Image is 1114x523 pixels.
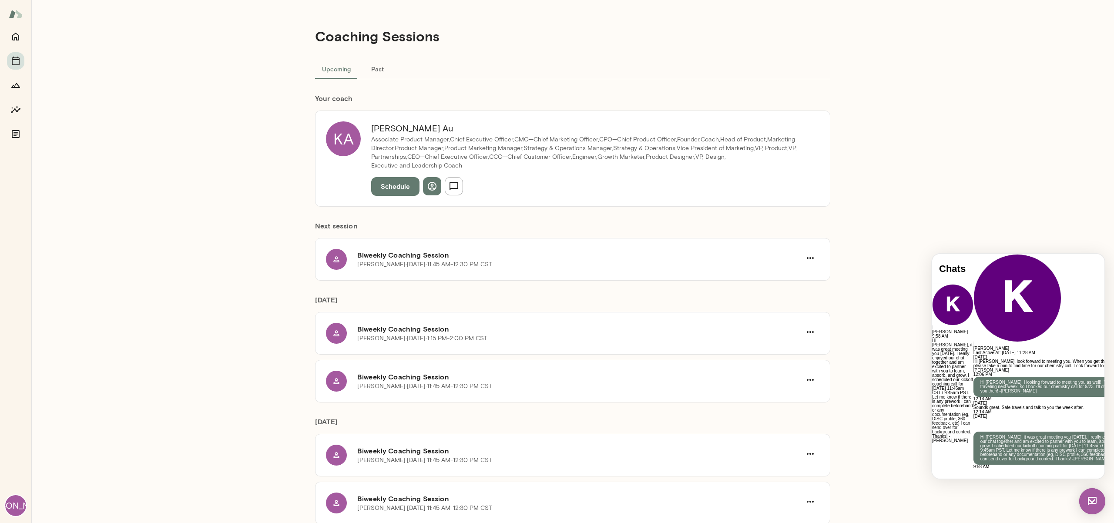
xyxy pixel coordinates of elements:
button: Growth Plan [7,77,24,94]
div: [PERSON_NAME] [5,495,26,516]
h6: Biweekly Coaching Session [357,446,801,456]
span: 12:14 AM [41,142,60,147]
p: Hi [PERSON_NAME], I looking forward to meeting you as well! I'll be traveling next week, so I boo... [48,126,192,139]
h6: [DATE] [315,416,830,434]
p: Executive and Leadership Coach [371,161,809,170]
div: basic tabs example [315,58,830,79]
h6: [DATE] [315,295,830,312]
button: Upcoming [315,58,358,79]
div: KA [326,121,361,156]
p: Sounds great. Safe travels and talk to you the week after. [41,151,199,156]
span: 12:14 AM [41,155,60,160]
span: Last Active At: [DATE] 11:28 AM [41,96,103,101]
button: Home [7,28,24,45]
button: Send message [445,177,463,195]
p: [PERSON_NAME] · [DATE] · 11:45 AM-12:30 PM CST [357,260,492,269]
span: [DATE] [41,160,55,164]
p: [PERSON_NAME] · [DATE] · 11:45 AM-12:30 PM CST [357,504,492,513]
button: Past [358,58,397,79]
button: Insights [7,101,24,118]
h6: Biweekly Coaching Session [357,250,801,260]
h6: [PERSON_NAME] Au [371,121,809,135]
button: View profile [423,177,441,195]
p: [PERSON_NAME] · [DATE] · 1:15 PM-2:00 PM CST [357,334,487,343]
button: Documents [7,125,24,143]
h6: Your coach [315,93,830,104]
p: [PERSON_NAME] · [DATE] · 11:45 AM-12:30 PM CST [357,456,492,465]
span: 9:58 AM [41,210,57,215]
h6: Biweekly Coaching Session [357,493,801,504]
h4: Coaching Sessions [315,28,440,44]
p: Hi [PERSON_NAME], it was great meeting you [DATE]. I really enjoyed our chat together and am exci... [48,181,192,207]
p: [PERSON_NAME] · [DATE] · 11:45 AM-12:30 PM CST [357,382,492,391]
h6: Biweekly Coaching Session [357,324,801,334]
p: Hi [PERSON_NAME], look forward to meeting you. When you get the chance, please take a min to find... [41,105,199,118]
button: Sessions [7,52,24,70]
p: Associate Product Manager,Chief Executive Officer,CMO—Chief Marketing Officer,CPO—Chief Product O... [371,135,809,161]
img: Mento [9,6,23,22]
span: [DATE] [41,101,55,105]
button: Schedule [371,177,419,195]
span: [DATE] [41,147,55,151]
h6: Next session [315,221,830,238]
span: 12:06 PM [41,118,60,123]
h6: [PERSON_NAME] [41,92,199,97]
h6: Biweekly Coaching Session [357,372,801,382]
h4: Chats [7,9,34,20]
